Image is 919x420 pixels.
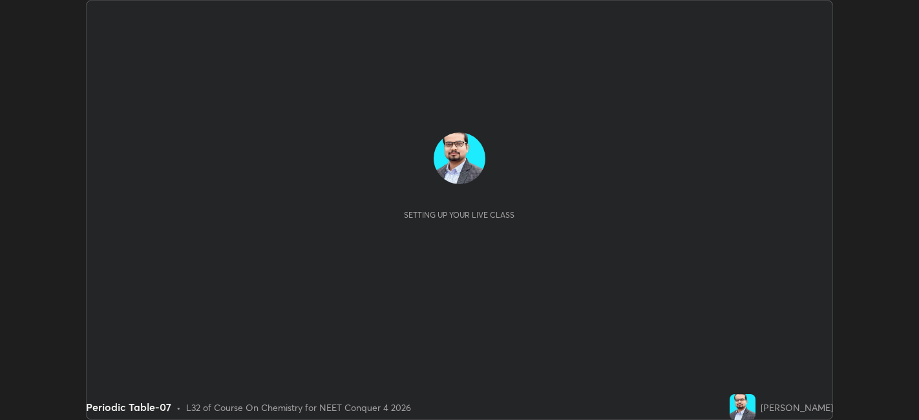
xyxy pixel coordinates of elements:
[434,132,485,184] img: 575f463803b64d1597248aa6fa768815.jpg
[404,210,514,220] div: Setting up your live class
[86,399,171,415] div: Periodic Table-07
[176,401,181,414] div: •
[186,401,411,414] div: L32 of Course On Chemistry for NEET Conquer 4 2026
[761,401,833,414] div: [PERSON_NAME]
[730,394,755,420] img: 575f463803b64d1597248aa6fa768815.jpg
